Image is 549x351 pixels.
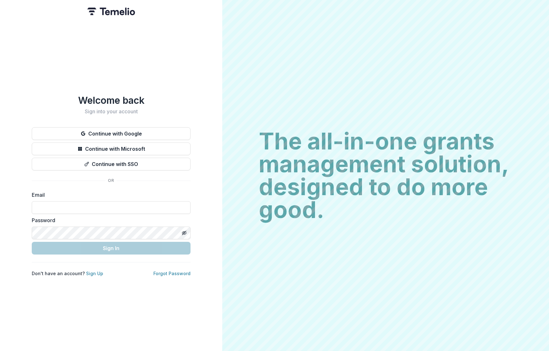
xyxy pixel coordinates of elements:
img: Temelio [87,8,135,15]
h1: Welcome back [32,95,191,106]
button: Continue with Microsoft [32,142,191,155]
button: Toggle password visibility [179,228,189,238]
a: Forgot Password [153,271,191,276]
p: Don't have an account? [32,270,103,277]
h2: Sign into your account [32,109,191,115]
label: Email [32,191,187,199]
label: Password [32,216,187,224]
a: Sign Up [86,271,103,276]
button: Continue with SSO [32,158,191,170]
button: Continue with Google [32,127,191,140]
button: Sign In [32,242,191,255]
